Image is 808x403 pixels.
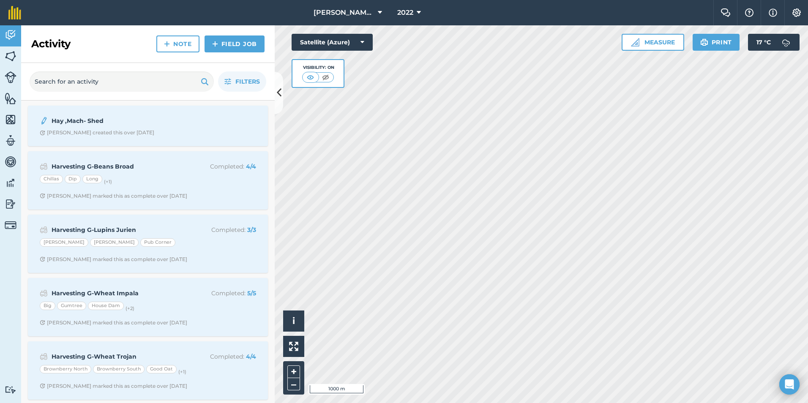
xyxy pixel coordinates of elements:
[5,29,16,41] img: svg+xml;base64,PD94bWwgdmVyc2lvbj0iMS4wIiBlbmNvZGluZz0idXRmLTgiPz4KPCEtLSBHZW5lcmF0b3I6IEFkb2JlIE...
[305,73,316,82] img: svg+xml;base64,PHN2ZyB4bWxucz0iaHR0cDovL3d3dy53My5vcmcvMjAwMC9zdmciIHdpZHRoPSI1MCIgaGVpZ2h0PSI0MC...
[292,316,295,326] span: i
[164,39,170,49] img: svg+xml;base64,PHN2ZyB4bWxucz0iaHR0cDovL3d3dy53My5vcmcvMjAwMC9zdmciIHdpZHRoPSIxNCIgaGVpZ2h0PSIyNC...
[40,320,45,325] img: Clock with arrow pointing clockwise
[52,352,186,361] strong: Harvesting G-Wheat Trojan
[748,34,800,51] button: 17 °C
[792,8,802,17] img: A cog icon
[40,193,45,199] img: Clock with arrow pointing clockwise
[40,383,187,389] div: [PERSON_NAME] marked this as complete over [DATE]
[189,162,256,171] p: Completed :
[30,71,214,92] input: Search for an activity
[778,34,794,51] img: svg+xml;base64,PD94bWwgdmVyc2lvbj0iMS4wIiBlbmNvZGluZz0idXRmLTgiPz4KPCEtLSBHZW5lcmF0b3I6IEFkb2JlIE...
[33,156,263,204] a: Harvesting G-Beans BroadCompleted: 4/4ChillasDipLong(+1)Clock with arrow pointing clockwise[PERSO...
[140,238,175,247] div: Pub Corner
[292,34,373,51] button: Satellite (Azure)
[756,34,771,51] span: 17 ° C
[283,310,304,332] button: i
[40,256,187,263] div: [PERSON_NAME] marked this as complete over [DATE]
[189,289,256,298] p: Completed :
[90,238,139,247] div: [PERSON_NAME]
[31,37,71,51] h2: Activity
[212,39,218,49] img: svg+xml;base64,PHN2ZyB4bWxucz0iaHR0cDovL3d3dy53My5vcmcvMjAwMC9zdmciIHdpZHRoPSIxNCIgaGVpZ2h0PSIyNC...
[622,34,684,51] button: Measure
[40,116,48,126] img: svg+xml;base64,PD94bWwgdmVyc2lvbj0iMS4wIiBlbmNvZGluZz0idXRmLTgiPz4KPCEtLSBHZW5lcmF0b3I6IEFkb2JlIE...
[40,193,187,199] div: [PERSON_NAME] marked this as complete over [DATE]
[693,34,740,51] button: Print
[247,226,256,234] strong: 3 / 3
[320,73,331,82] img: svg+xml;base64,PHN2ZyB4bWxucz0iaHR0cDovL3d3dy53My5vcmcvMjAwMC9zdmciIHdpZHRoPSI1MCIgaGVpZ2h0PSI0MC...
[5,198,16,210] img: svg+xml;base64,PD94bWwgdmVyc2lvbj0iMS4wIiBlbmNvZGluZz0idXRmLTgiPz4KPCEtLSBHZW5lcmF0b3I6IEFkb2JlIE...
[65,175,81,183] div: Dip
[246,353,256,360] strong: 4 / 4
[302,64,334,71] div: Visibility: On
[287,365,300,378] button: +
[33,283,263,331] a: Harvesting G-Wheat ImpalaCompleted: 5/5BigGumtreeHouse Dam(+2)Clock with arrow pointing clockwise...
[779,374,800,395] div: Open Intercom Messenger
[314,8,374,18] span: [PERSON_NAME] Partners Deep Dene
[40,288,48,298] img: svg+xml;base64,PD94bWwgdmVyc2lvbj0iMS4wIiBlbmNvZGluZz0idXRmLTgiPz4KPCEtLSBHZW5lcmF0b3I6IEFkb2JlIE...
[40,225,48,235] img: svg+xml;base64,PD94bWwgdmVyc2lvbj0iMS4wIiBlbmNvZGluZz0idXRmLTgiPz4KPCEtLSBHZW5lcmF0b3I6IEFkb2JlIE...
[40,130,45,136] img: Clock with arrow pointing clockwise
[52,225,186,234] strong: Harvesting G-Lupins Jurien
[235,77,260,86] span: Filters
[5,50,16,63] img: svg+xml;base64,PHN2ZyB4bWxucz0iaHR0cDovL3d3dy53My5vcmcvMjAwMC9zdmciIHdpZHRoPSI1NiIgaGVpZ2h0PSI2MC...
[5,155,16,168] img: svg+xml;base64,PD94bWwgdmVyc2lvbj0iMS4wIiBlbmNvZGluZz0idXRmLTgiPz4KPCEtLSBHZW5lcmF0b3I6IEFkb2JlIE...
[744,8,754,17] img: A question mark icon
[5,177,16,189] img: svg+xml;base64,PD94bWwgdmVyc2lvbj0iMS4wIiBlbmNvZGluZz0idXRmLTgiPz4KPCEtLSBHZW5lcmF0b3I6IEFkb2JlIE...
[218,71,266,92] button: Filters
[52,289,186,298] strong: Harvesting G-Wheat Impala
[631,38,639,46] img: Ruler icon
[40,175,63,183] div: Chillas
[769,8,777,18] img: svg+xml;base64,PHN2ZyB4bWxucz0iaHR0cDovL3d3dy53My5vcmcvMjAwMC9zdmciIHdpZHRoPSIxNyIgaGVpZ2h0PSIxNy...
[33,220,263,268] a: Harvesting G-Lupins JurienCompleted: 3/3[PERSON_NAME][PERSON_NAME]Pub CornerClock with arrow poin...
[52,116,186,125] strong: Hay ,Mach- Shed
[40,238,88,247] div: [PERSON_NAME]
[33,346,263,395] a: Harvesting G-Wheat TrojanCompleted: 4/4Brownberry NorthBrownberry SouthGood Oat(+1)Clock with arr...
[126,305,134,311] small: (+ 2 )
[5,219,16,231] img: svg+xml;base64,PD94bWwgdmVyc2lvbj0iMS4wIiBlbmNvZGluZz0idXRmLTgiPz4KPCEtLSBHZW5lcmF0b3I6IEFkb2JlIE...
[82,175,102,183] div: Long
[5,71,16,83] img: svg+xml;base64,PD94bWwgdmVyc2lvbj0iMS4wIiBlbmNvZGluZz0idXRmLTgiPz4KPCEtLSBHZW5lcmF0b3I6IEFkb2JlIE...
[93,365,145,373] div: Brownberry South
[5,386,16,394] img: svg+xml;base64,PD94bWwgdmVyc2lvbj0iMS4wIiBlbmNvZGluZz0idXRmLTgiPz4KPCEtLSBHZW5lcmF0b3I6IEFkb2JlIE...
[33,111,263,141] a: Hay ,Mach- ShedClock with arrow pointing clockwise[PERSON_NAME] created this over [DATE]
[189,225,256,234] p: Completed :
[40,365,91,373] div: Brownberry North
[57,302,86,310] div: Gumtree
[40,302,55,310] div: Big
[146,365,177,373] div: Good Oat
[40,351,48,362] img: svg+xml;base64,PD94bWwgdmVyc2lvbj0iMS4wIiBlbmNvZGluZz0idXRmLTgiPz4KPCEtLSBHZW5lcmF0b3I6IEFkb2JlIE...
[397,8,413,18] span: 2022
[40,161,48,172] img: svg+xml;base64,PD94bWwgdmVyc2lvbj0iMS4wIiBlbmNvZGluZz0idXRmLTgiPz4KPCEtLSBHZW5lcmF0b3I6IEFkb2JlIE...
[5,113,16,126] img: svg+xml;base64,PHN2ZyB4bWxucz0iaHR0cDovL3d3dy53My5vcmcvMjAwMC9zdmciIHdpZHRoPSI1NiIgaGVpZ2h0PSI2MC...
[104,179,112,185] small: (+ 1 )
[156,35,199,52] a: Note
[40,129,154,136] div: [PERSON_NAME] created this over [DATE]
[40,383,45,389] img: Clock with arrow pointing clockwise
[700,37,708,47] img: svg+xml;base64,PHN2ZyB4bWxucz0iaHR0cDovL3d3dy53My5vcmcvMjAwMC9zdmciIHdpZHRoPSIxOSIgaGVpZ2h0PSIyNC...
[201,76,209,87] img: svg+xml;base64,PHN2ZyB4bWxucz0iaHR0cDovL3d3dy53My5vcmcvMjAwMC9zdmciIHdpZHRoPSIxOSIgaGVpZ2h0PSIyNC...
[88,302,124,310] div: House Dam
[246,163,256,170] strong: 4 / 4
[5,92,16,105] img: svg+xml;base64,PHN2ZyB4bWxucz0iaHR0cDovL3d3dy53My5vcmcvMjAwMC9zdmciIHdpZHRoPSI1NiIgaGVpZ2h0PSI2MC...
[40,319,187,326] div: [PERSON_NAME] marked this as complete over [DATE]
[178,369,186,375] small: (+ 1 )
[205,35,265,52] a: Field Job
[40,256,45,262] img: Clock with arrow pointing clockwise
[247,289,256,297] strong: 5 / 5
[5,134,16,147] img: svg+xml;base64,PD94bWwgdmVyc2lvbj0iMS4wIiBlbmNvZGluZz0idXRmLTgiPz4KPCEtLSBHZW5lcmF0b3I6IEFkb2JlIE...
[287,378,300,390] button: –
[721,8,731,17] img: Two speech bubbles overlapping with the left bubble in the forefront
[8,6,21,19] img: fieldmargin Logo
[189,352,256,361] p: Completed :
[52,162,186,171] strong: Harvesting G-Beans Broad
[289,342,298,351] img: Four arrows, one pointing top left, one top right, one bottom right and the last bottom left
